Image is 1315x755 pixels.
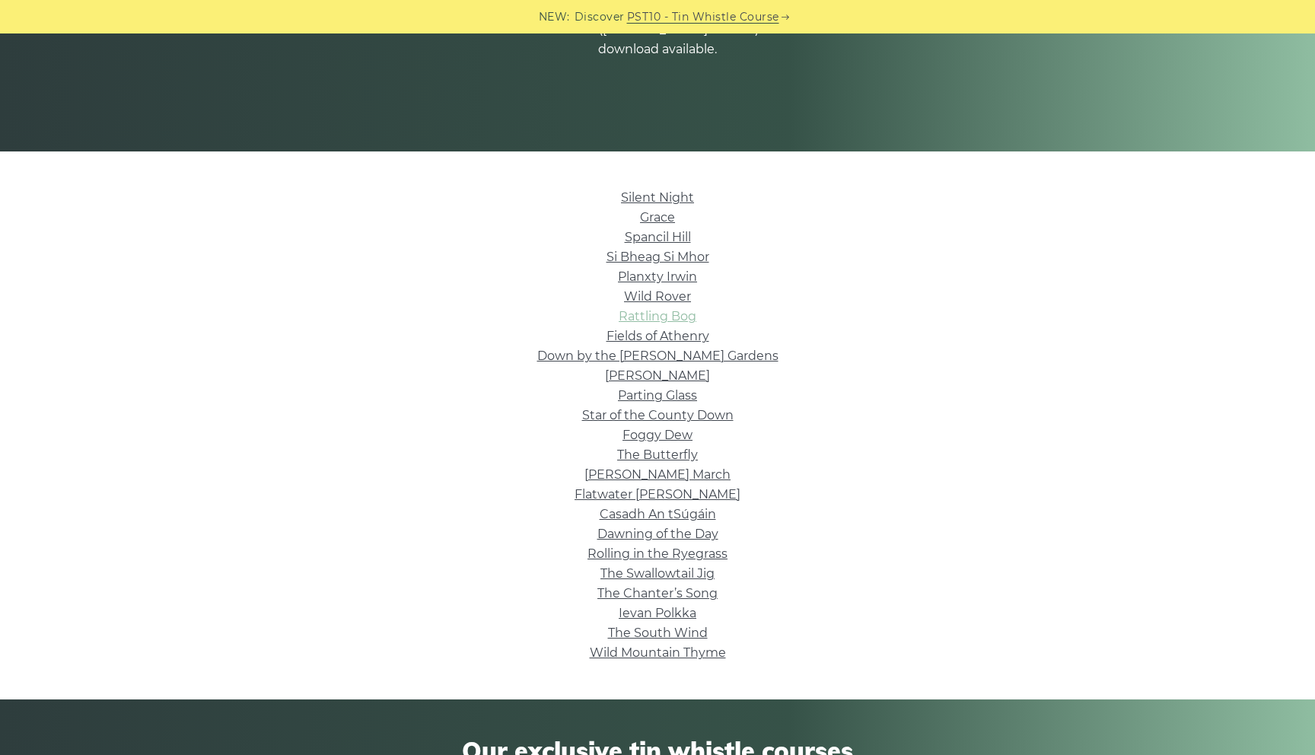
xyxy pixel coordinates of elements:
[627,8,779,26] a: PST10 - Tin Whistle Course
[624,289,691,304] a: Wild Rover
[575,487,740,502] a: Flatwater [PERSON_NAME]
[605,368,710,383] a: [PERSON_NAME]
[587,546,728,561] a: Rolling in the Ryegrass
[607,250,709,264] a: Si­ Bheag Si­ Mhor
[600,566,715,581] a: The Swallowtail Jig
[600,507,716,521] a: Casadh An tSúgáin
[597,586,718,600] a: The Chanter’s Song
[597,527,718,541] a: Dawning of the Day
[619,606,696,620] a: Ievan Polkka
[618,269,697,284] a: Planxty Irwin
[640,210,675,225] a: Grace
[619,309,696,323] a: Rattling Bog
[590,645,726,660] a: Wild Mountain Thyme
[582,408,734,422] a: Star of the County Down
[622,428,693,442] a: Foggy Dew
[618,388,697,403] a: Parting Glass
[607,329,709,343] a: Fields of Athenry
[584,467,731,482] a: [PERSON_NAME] March
[621,190,694,205] a: Silent Night
[575,8,625,26] span: Discover
[608,626,708,640] a: The South Wind
[625,230,691,244] a: Spancil Hill
[537,349,778,363] a: Down by the [PERSON_NAME] Gardens
[539,8,570,26] span: NEW:
[617,448,698,462] a: The Butterfly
